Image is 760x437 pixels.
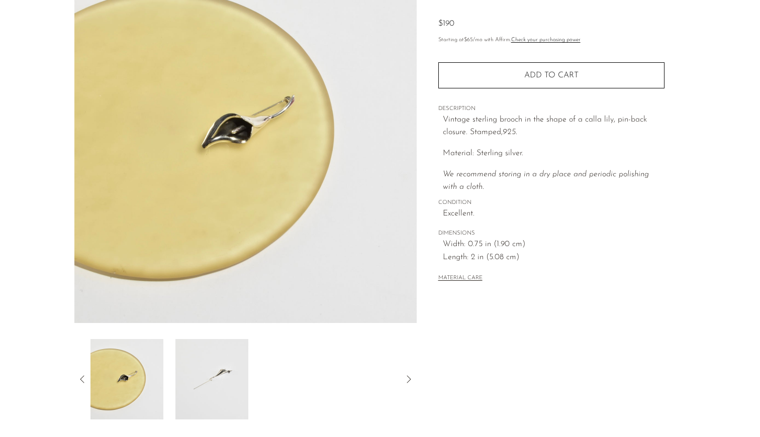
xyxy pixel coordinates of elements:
[438,62,664,88] button: Add to cart
[90,339,163,419] img: Calla Lily Brooch
[438,198,664,207] span: CONDITION
[438,275,483,282] button: MATERIAL CARE
[443,114,664,139] p: Vintage sterling brooch in the shape of a calla lily, pin-back closure. Stamped,
[443,147,664,160] p: Material: Sterling silver.
[464,37,473,43] span: $65
[175,339,248,419] img: Calla Lily Brooch
[524,71,579,79] span: Add to cart
[443,251,664,264] span: Length: 2 in (5.08 cm)
[438,104,664,114] span: DESCRIPTION
[438,20,454,28] span: $190
[503,128,517,136] em: 925.
[443,238,664,251] span: Width: 0.75 in (1.90 cm)
[443,170,649,191] i: We recommend storing in a dry place and periodic polishing with a cloth.
[438,229,664,238] span: DIMENSIONS
[511,37,581,43] a: Check your purchasing power - Learn more about Affirm Financing (opens in modal)
[443,207,664,221] span: Excellent.
[438,36,664,45] p: Starting at /mo with Affirm.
